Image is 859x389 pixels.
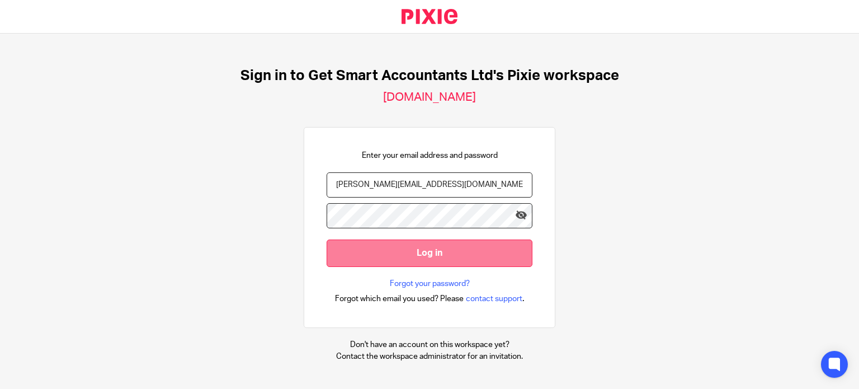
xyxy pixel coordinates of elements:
[335,293,464,304] span: Forgot which email you used? Please
[240,67,619,85] h1: Sign in to Get Smart Accountants Ltd's Pixie workspace
[390,278,470,289] a: Forgot your password?
[466,293,522,304] span: contact support
[383,90,476,105] h2: [DOMAIN_NAME]
[362,150,498,161] p: Enter your email address and password
[327,172,532,198] input: name@example.com
[336,339,523,350] p: Don't have an account on this workspace yet?
[335,292,525,305] div: .
[327,240,532,267] input: Log in
[336,351,523,362] p: Contact the workspace administrator for an invitation.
